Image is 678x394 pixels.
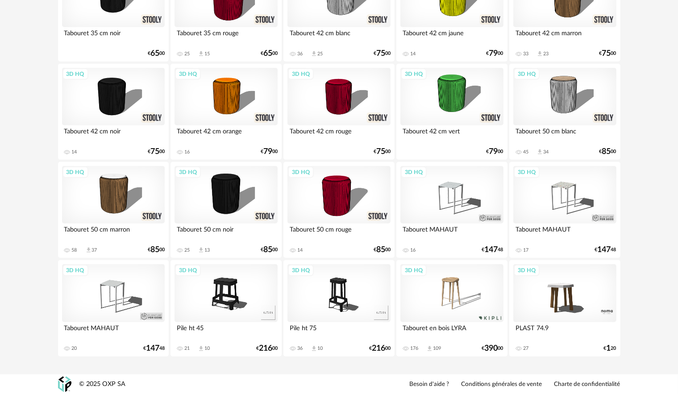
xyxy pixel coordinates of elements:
div: PLAST 74.9 [513,322,616,340]
div: Pile ht 75 [287,322,390,340]
div: € 48 [595,247,616,253]
a: 3D HQ Pile ht 45 21 Download icon 10 €21600 [171,260,281,357]
div: € 00 [261,50,278,57]
div: 45 [523,149,528,155]
a: 3D HQ Tabouret 50 cm rouge 14 €8500 [283,162,394,258]
div: 109 [433,345,441,352]
a: 3D HQ PLAST 74.9 27 €120 [509,260,620,357]
div: 37 [92,247,97,253]
span: 216 [259,345,272,352]
div: 3D HQ [514,68,540,80]
div: € 00 [487,50,503,57]
div: 36 [297,345,303,352]
a: Besoin d'aide ? [410,381,449,389]
div: 3D HQ [62,68,88,80]
span: Download icon [198,345,204,352]
div: 3D HQ [401,166,427,178]
div: 13 [204,247,210,253]
div: Tabouret MAHAUT [62,322,165,340]
a: Conditions générales de vente [462,381,542,389]
span: Download icon [198,50,204,57]
div: € 00 [487,149,503,155]
a: 3D HQ Tabouret 42 cm vert €7900 [396,64,507,160]
div: 3D HQ [62,166,88,178]
div: 36 [297,51,303,57]
div: Tabouret 42 cm rouge [287,125,390,143]
span: 79 [263,149,272,155]
div: Tabouret 50 cm marron [62,224,165,241]
a: 3D HQ Tabouret en bois LYRA 176 Download icon 109 €39000 [396,260,507,357]
div: € 00 [256,345,278,352]
div: 25 [184,51,190,57]
div: 3D HQ [401,68,427,80]
div: € 00 [374,50,391,57]
div: 17 [523,247,528,253]
span: 85 [150,247,159,253]
div: Tabouret 50 cm rouge [287,224,390,241]
div: € 00 [374,247,391,253]
div: € 48 [482,247,503,253]
span: Download icon [537,50,543,57]
span: Download icon [311,50,317,57]
div: 21 [184,345,190,352]
div: Tabouret 35 cm rouge [175,27,277,45]
div: 14 [410,51,416,57]
span: 75 [150,149,159,155]
div: 3D HQ [288,68,314,80]
div: 16 [410,247,416,253]
span: 147 [598,247,611,253]
span: Download icon [198,247,204,253]
div: € 48 [143,345,165,352]
span: 85 [602,149,611,155]
div: € 00 [482,345,503,352]
div: 3D HQ [401,265,427,276]
a: 3D HQ Tabouret MAHAUT 20 €14748 [58,260,169,357]
a: 3D HQ Tabouret 50 cm noir 25 Download icon 13 €8500 [171,162,281,258]
div: Tabouret MAHAUT [513,224,616,241]
span: 75 [376,149,385,155]
div: Tabouret 42 cm marron [513,27,616,45]
a: 3D HQ Pile ht 75 36 Download icon 10 €21600 [283,260,394,357]
div: 16 [184,149,190,155]
div: 3D HQ [175,265,201,276]
div: € 00 [369,345,391,352]
span: 85 [263,247,272,253]
div: © 2025 OXP SA [79,380,126,389]
span: 79 [489,50,498,57]
div: 15 [204,51,210,57]
div: 58 [72,247,77,253]
div: Tabouret 42 cm jaune [400,27,503,45]
div: 3D HQ [62,265,88,276]
div: 176 [410,345,418,352]
div: Tabouret 35 cm noir [62,27,165,45]
div: Tabouret MAHAUT [400,224,503,241]
div: 33 [523,51,528,57]
span: 85 [376,247,385,253]
div: € 00 [599,50,616,57]
img: OXP [58,377,71,392]
div: € 00 [599,149,616,155]
div: 10 [317,345,323,352]
div: Tabouret 50 cm noir [175,224,277,241]
div: € 00 [374,149,391,155]
span: 65 [263,50,272,57]
div: 3D HQ [175,68,201,80]
span: 75 [602,50,611,57]
span: 1 [607,345,611,352]
a: 3D HQ Tabouret 50 cm blanc 45 Download icon 34 €8500 [509,64,620,160]
div: 20 [72,345,77,352]
a: 3D HQ Tabouret MAHAUT 16 €14748 [396,162,507,258]
a: 3D HQ Tabouret 42 cm orange 16 €7900 [171,64,281,160]
div: Tabouret 50 cm blanc [513,125,616,143]
a: 3D HQ Tabouret 50 cm marron 58 Download icon 37 €8500 [58,162,169,258]
div: 27 [523,345,528,352]
div: € 00 [148,149,165,155]
div: 3D HQ [288,265,314,276]
span: 75 [376,50,385,57]
a: 3D HQ Tabouret MAHAUT 17 €14748 [509,162,620,258]
div: Tabouret en bois LYRA [400,322,503,340]
span: 147 [146,345,159,352]
span: Download icon [311,345,317,352]
div: € 00 [148,247,165,253]
div: € 20 [604,345,616,352]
